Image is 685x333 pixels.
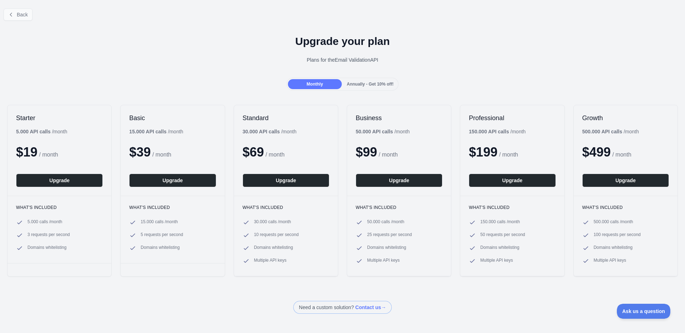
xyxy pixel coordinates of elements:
[469,129,509,134] b: 150.000 API calls
[243,114,329,122] h2: Standard
[243,129,280,134] b: 30.000 API calls
[356,129,393,134] b: 50.000 API calls
[243,128,296,135] div: / month
[356,128,410,135] div: / month
[469,128,526,135] div: / month
[356,114,442,122] h2: Business
[469,114,555,122] h2: Professional
[469,145,497,159] span: $ 199
[617,304,671,319] iframe: Toggle Customer Support
[356,145,377,159] span: $ 99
